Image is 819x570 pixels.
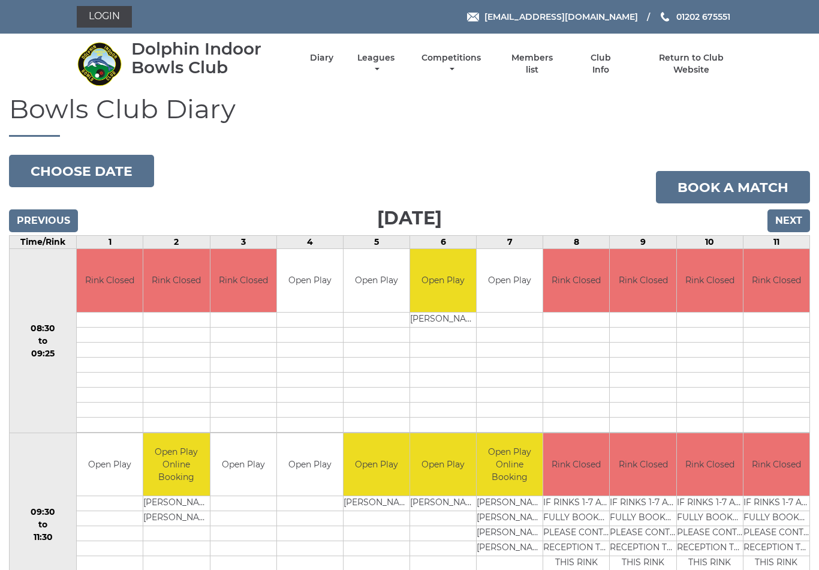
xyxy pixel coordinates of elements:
td: 3 [210,236,276,249]
td: FULLY BOOKED [543,511,609,526]
td: FULLY BOOKED [677,511,743,526]
td: Open Play [210,433,276,496]
td: 5 [343,236,409,249]
img: Email [467,13,479,22]
input: Next [767,209,810,232]
td: 9 [610,236,676,249]
td: Open Play [77,433,143,496]
td: Rink Closed [677,433,743,496]
td: [PERSON_NAME] [344,496,409,511]
td: Rink Closed [743,249,809,312]
td: [PERSON_NAME] [143,511,209,526]
td: [PERSON_NAME] [477,541,543,556]
h1: Bowls Club Diary [9,94,810,137]
td: FULLY BOOKED [610,511,676,526]
td: PLEASE CONTACT [677,526,743,541]
td: IF RINKS 1-7 ARE [743,496,809,511]
td: FULLY BOOKED [743,511,809,526]
td: [PERSON_NAME] [143,496,209,511]
td: Open Play [277,433,343,496]
td: Rink Closed [677,249,743,312]
td: PLEASE CONTACT [610,526,676,541]
a: Phone us 01202 675551 [659,10,730,23]
td: [PERSON_NAME] [410,496,476,511]
a: Leagues [354,52,398,76]
a: Login [77,6,132,28]
td: IF RINKS 1-7 ARE [610,496,676,511]
td: RECEPTION TO BOOK [743,541,809,556]
td: 7 [477,236,543,249]
td: 2 [143,236,210,249]
td: 6 [410,236,477,249]
td: [PERSON_NAME] [477,511,543,526]
td: Open Play [410,433,476,496]
a: Competitions [418,52,484,76]
td: Rink Closed [143,249,209,312]
input: Previous [9,209,78,232]
a: Members list [505,52,560,76]
td: Open Play [344,433,409,496]
td: Rink Closed [610,433,676,496]
td: [PERSON_NAME] [477,496,543,511]
td: PLEASE CONTACT [543,526,609,541]
td: Open Play [477,249,543,312]
td: 4 [276,236,343,249]
a: Return to Club Website [641,52,742,76]
td: RECEPTION TO BOOK [543,541,609,556]
td: RECEPTION TO BOOK [677,541,743,556]
td: Rink Closed [743,433,809,496]
td: IF RINKS 1-7 ARE [543,496,609,511]
td: RECEPTION TO BOOK [610,541,676,556]
button: Choose date [9,155,154,187]
td: Open Play Online Booking [143,433,209,496]
a: Diary [310,52,333,64]
td: [PERSON_NAME] [410,312,476,327]
td: Rink Closed [210,249,276,312]
td: Open Play [277,249,343,312]
td: PLEASE CONTACT [743,526,809,541]
td: [PERSON_NAME] [477,526,543,541]
td: Rink Closed [543,433,609,496]
img: Phone us [661,12,669,22]
td: 08:30 to 09:25 [10,249,77,433]
div: Dolphin Indoor Bowls Club [131,40,289,77]
a: Club Info [581,52,620,76]
td: Open Play [410,249,476,312]
span: [EMAIL_ADDRESS][DOMAIN_NAME] [484,11,638,22]
td: Rink Closed [77,249,143,312]
td: Rink Closed [543,249,609,312]
td: Open Play [344,249,409,312]
a: Book a match [656,171,810,203]
span: 01202 675551 [676,11,730,22]
a: Email [EMAIL_ADDRESS][DOMAIN_NAME] [467,10,638,23]
td: 11 [743,236,809,249]
td: Time/Rink [10,236,77,249]
td: IF RINKS 1-7 ARE [677,496,743,511]
td: 10 [676,236,743,249]
td: 8 [543,236,610,249]
td: 1 [77,236,143,249]
td: Open Play Online Booking [477,433,543,496]
img: Dolphin Indoor Bowls Club [77,41,122,86]
td: Rink Closed [610,249,676,312]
